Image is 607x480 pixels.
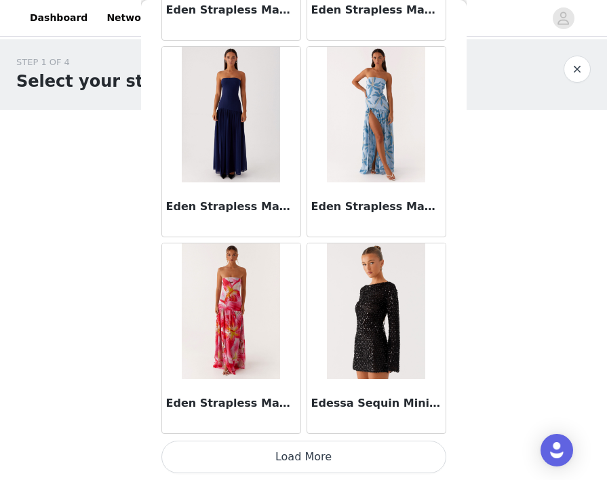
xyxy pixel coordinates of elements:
[22,3,96,33] a: Dashboard
[182,243,280,379] img: Eden Strapless Maxi Dress - White Pink Lilly
[327,243,425,379] img: Edessa Sequin Mini Dress - Black
[166,395,296,412] h3: Eden Strapless Maxi Dress - White Pink Lilly
[311,2,442,18] h3: Eden Strapless Maxi Dress - Ivory
[16,56,188,69] div: STEP 1 OF 4
[311,395,442,412] h3: Edessa Sequin Mini Dress - Black
[161,441,446,473] button: Load More
[98,3,165,33] a: Networks
[541,434,573,466] div: Open Intercom Messenger
[166,2,296,18] h3: Eden Strapless Maxi Dress - Brown
[557,7,570,29] div: avatar
[166,199,296,215] h3: Eden Strapless Maxi Dress - Navy
[311,199,442,215] h3: Eden Strapless Maxi Dress - Opulent Blue
[16,69,188,94] h1: Select your styles!
[327,47,425,182] img: Eden Strapless Maxi Dress - Opulent Blue
[182,47,280,182] img: Eden Strapless Maxi Dress - Navy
